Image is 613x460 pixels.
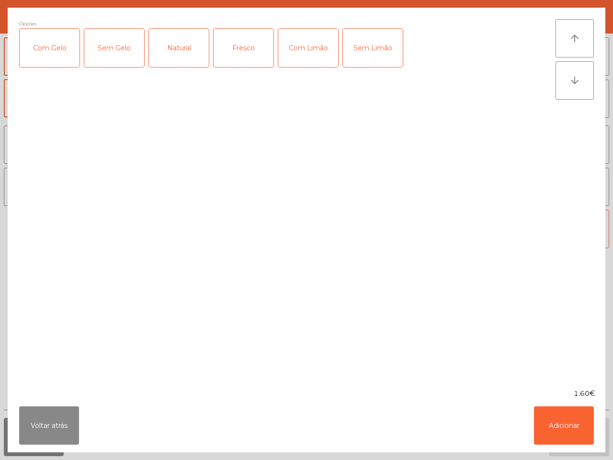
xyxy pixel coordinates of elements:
[8,389,605,399] div: 1.60€
[278,29,338,67] div: Com Limão
[149,29,209,67] div: Natural
[214,29,273,67] div: Fresco
[84,29,144,67] div: Sem Gelo
[556,19,594,57] button: arrow_upward
[569,75,580,86] i: arrow_downward
[20,29,79,67] div: Com Gelo
[19,19,36,28] span: Opções
[343,29,403,67] div: Sem Limão
[556,61,594,100] button: arrow_downward
[569,33,580,44] i: arrow_upward
[19,406,79,445] button: Voltar atrás
[534,406,594,445] button: Adicionar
